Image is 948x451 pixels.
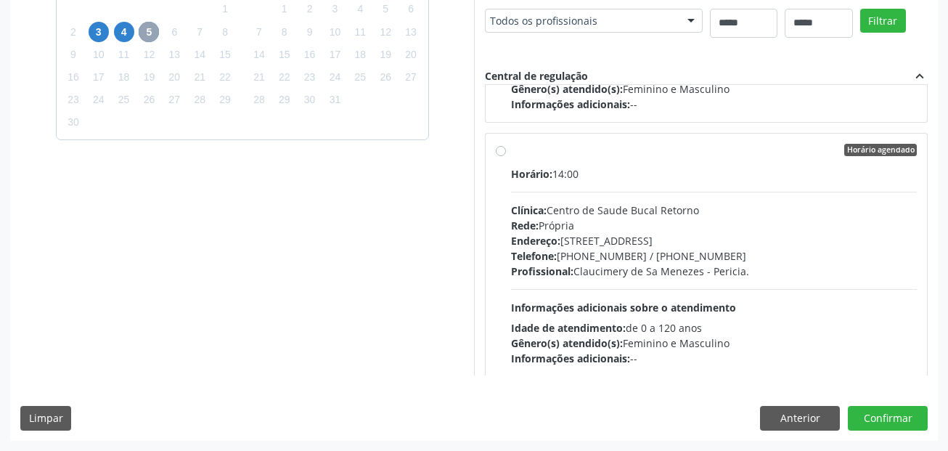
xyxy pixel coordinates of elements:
[375,22,396,42] span: sexta-feira, 12 de dezembro de 2025
[300,68,320,88] span: terça-feira, 23 de dezembro de 2025
[20,406,71,431] button: Limpar
[350,44,370,65] span: quinta-feira, 18 de dezembro de 2025
[139,44,159,65] span: quarta-feira, 12 de novembro de 2025
[300,22,320,42] span: terça-feira, 9 de dezembro de 2025
[249,44,269,65] span: domingo, 14 de dezembro de 2025
[490,14,673,28] span: Todos os profissionais
[511,264,573,278] span: Profissional:
[139,90,159,110] span: quarta-feira, 26 de novembro de 2025
[511,97,917,112] div: --
[511,321,626,335] span: Idade de atendimento:
[511,320,917,336] div: de 0 a 120 anos
[114,22,134,42] span: terça-feira, 4 de novembro de 2025
[215,68,235,88] span: sábado, 22 de novembro de 2025
[511,203,547,217] span: Clínica:
[139,22,159,42] span: quarta-feira, 5 de novembro de 2025
[89,68,109,88] span: segunda-feira, 17 de novembro de 2025
[189,44,210,65] span: sexta-feira, 14 de novembro de 2025
[375,44,396,65] span: sexta-feira, 19 de dezembro de 2025
[164,90,184,110] span: quinta-feira, 27 de novembro de 2025
[511,351,917,366] div: --
[324,44,345,65] span: quarta-feira, 17 de dezembro de 2025
[300,44,320,65] span: terça-feira, 16 de dezembro de 2025
[215,90,235,110] span: sábado, 29 de novembro de 2025
[164,22,184,42] span: quinta-feira, 6 de novembro de 2025
[215,22,235,42] span: sábado, 8 de novembro de 2025
[189,90,210,110] span: sexta-feira, 28 de novembro de 2025
[511,166,917,182] div: 14:00
[511,82,623,96] span: Gênero(s) atendido(s):
[511,218,917,233] div: Própria
[274,44,295,65] span: segunda-feira, 15 de dezembro de 2025
[249,22,269,42] span: domingo, 7 de dezembro de 2025
[324,68,345,88] span: quarta-feira, 24 de dezembro de 2025
[63,22,83,42] span: domingo, 2 de novembro de 2025
[401,22,421,42] span: sábado, 13 de dezembro de 2025
[511,336,917,351] div: Feminino e Masculino
[63,90,83,110] span: domingo, 23 de novembro de 2025
[89,44,109,65] span: segunda-feira, 10 de novembro de 2025
[350,22,370,42] span: quinta-feira, 11 de dezembro de 2025
[511,234,560,248] span: Endereço:
[114,44,134,65] span: terça-feira, 11 de novembro de 2025
[511,248,917,264] div: [PHONE_NUMBER] / [PHONE_NUMBER]
[300,90,320,110] span: terça-feira, 30 de dezembro de 2025
[189,22,210,42] span: sexta-feira, 7 de novembro de 2025
[511,264,917,279] div: Claucimery de Sa Menezes - Pericia.
[511,301,736,314] span: Informações adicionais sobre o atendimento
[375,68,396,88] span: sexta-feira, 26 de dezembro de 2025
[401,68,421,88] span: sábado, 27 de dezembro de 2025
[274,22,295,42] span: segunda-feira, 8 de dezembro de 2025
[511,249,557,263] span: Telefone:
[215,44,235,65] span: sábado, 15 de novembro de 2025
[485,68,588,84] div: Central de regulação
[274,68,295,88] span: segunda-feira, 22 de dezembro de 2025
[164,68,184,88] span: quinta-feira, 20 de novembro de 2025
[511,203,917,218] div: Centro de Saude Bucal Retorno
[511,97,630,111] span: Informações adicionais:
[912,68,928,84] i: expand_less
[401,44,421,65] span: sábado, 20 de dezembro de 2025
[848,406,928,431] button: Confirmar
[511,233,917,248] div: [STREET_ADDRESS]
[63,44,83,65] span: domingo, 9 de novembro de 2025
[350,68,370,88] span: quinta-feira, 25 de dezembro de 2025
[511,219,539,232] span: Rede:
[511,81,917,97] div: Feminino e Masculino
[114,68,134,88] span: terça-feira, 18 de novembro de 2025
[164,44,184,65] span: quinta-feira, 13 de novembro de 2025
[844,144,917,157] span: Horário agendado
[249,90,269,110] span: domingo, 28 de dezembro de 2025
[139,68,159,88] span: quarta-feira, 19 de novembro de 2025
[274,90,295,110] span: segunda-feira, 29 de dezembro de 2025
[63,68,83,88] span: domingo, 16 de novembro de 2025
[511,167,552,181] span: Horário:
[324,90,345,110] span: quarta-feira, 31 de dezembro de 2025
[189,68,210,88] span: sexta-feira, 21 de novembro de 2025
[760,406,840,431] button: Anterior
[114,90,134,110] span: terça-feira, 25 de novembro de 2025
[511,336,623,350] span: Gênero(s) atendido(s):
[511,352,630,365] span: Informações adicionais:
[89,90,109,110] span: segunda-feira, 24 de novembro de 2025
[324,22,345,42] span: quarta-feira, 10 de dezembro de 2025
[63,113,83,133] span: domingo, 30 de novembro de 2025
[89,22,109,42] span: segunda-feira, 3 de novembro de 2025
[249,68,269,88] span: domingo, 21 de dezembro de 2025
[860,9,906,33] button: Filtrar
